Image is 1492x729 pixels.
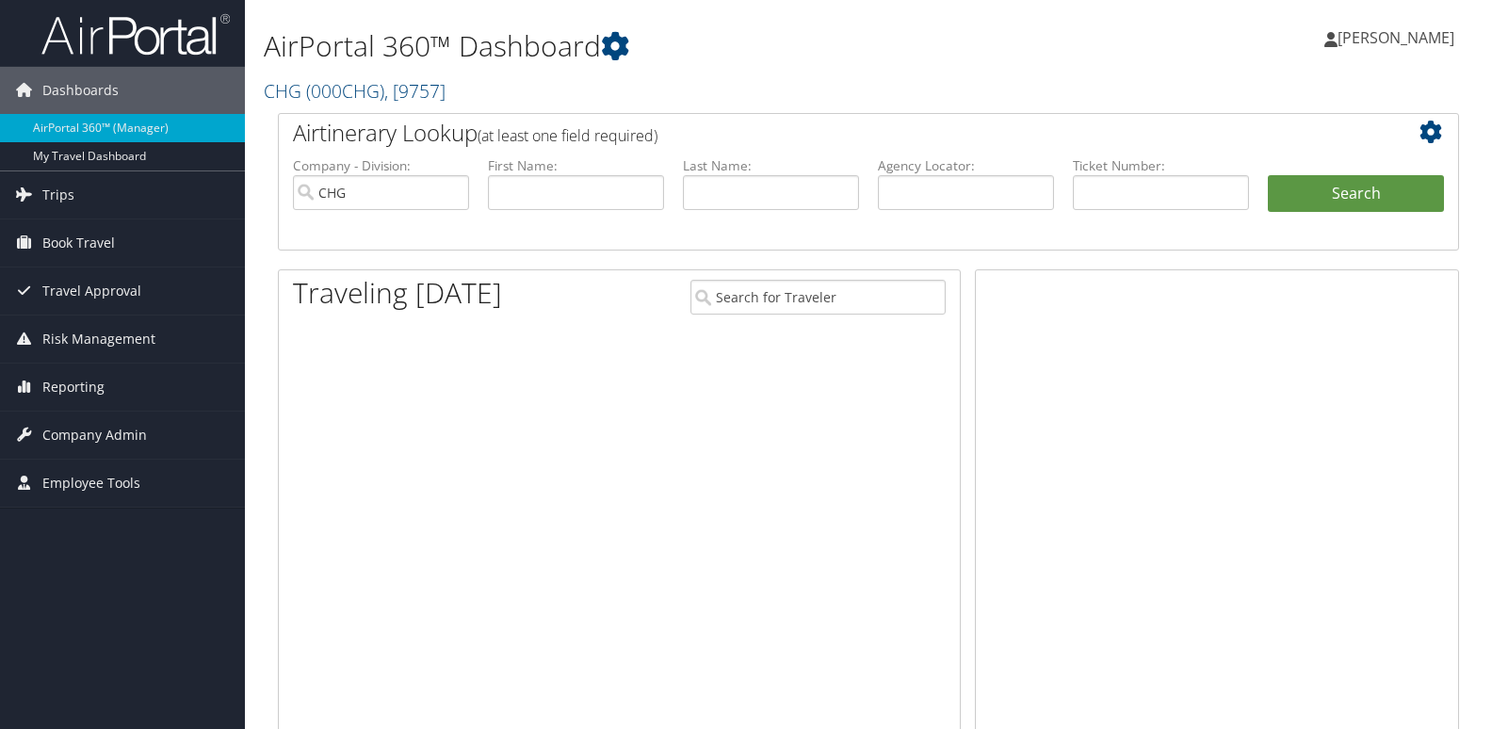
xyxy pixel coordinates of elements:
span: Employee Tools [42,460,140,507]
h1: AirPortal 360™ Dashboard [264,26,1070,66]
span: , [ 9757 ] [384,78,446,104]
button: Search [1268,175,1444,213]
span: Travel Approval [42,267,141,315]
label: Agency Locator: [878,156,1054,175]
h2: Airtinerary Lookup [293,117,1346,149]
span: Dashboards [42,67,119,114]
span: (at least one field required) [478,125,657,146]
h1: Traveling [DATE] [293,273,502,313]
label: Company - Division: [293,156,469,175]
img: airportal-logo.png [41,12,230,57]
label: First Name: [488,156,664,175]
label: Last Name: [683,156,859,175]
span: Book Travel [42,219,115,267]
label: Ticket Number: [1073,156,1249,175]
a: [PERSON_NAME] [1324,9,1473,66]
span: Company Admin [42,412,147,459]
input: Search for Traveler [690,280,946,315]
span: Reporting [42,364,105,411]
span: ( 000CHG ) [306,78,384,104]
span: Risk Management [42,316,155,363]
a: CHG [264,78,446,104]
span: [PERSON_NAME] [1338,27,1454,48]
span: Trips [42,171,74,219]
